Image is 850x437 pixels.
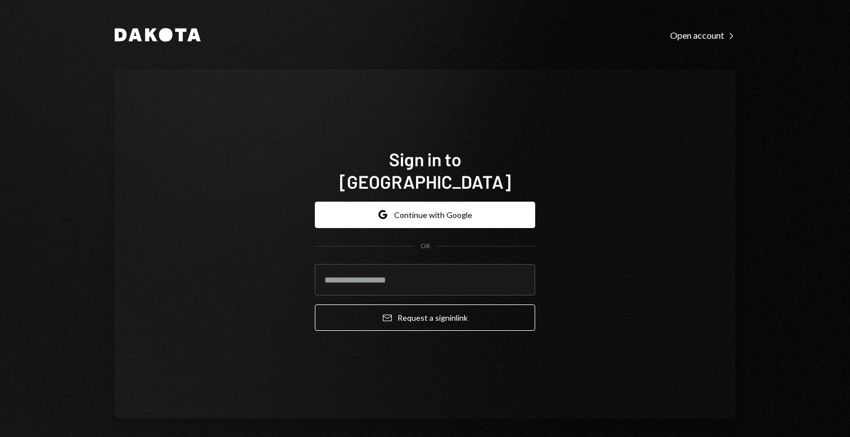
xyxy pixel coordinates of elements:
button: Request a signinlink [315,304,535,331]
div: OR [421,242,430,251]
a: Open account [670,29,735,41]
button: Continue with Google [315,202,535,228]
div: Open account [670,30,735,41]
h1: Sign in to [GEOGRAPHIC_DATA] [315,148,535,193]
